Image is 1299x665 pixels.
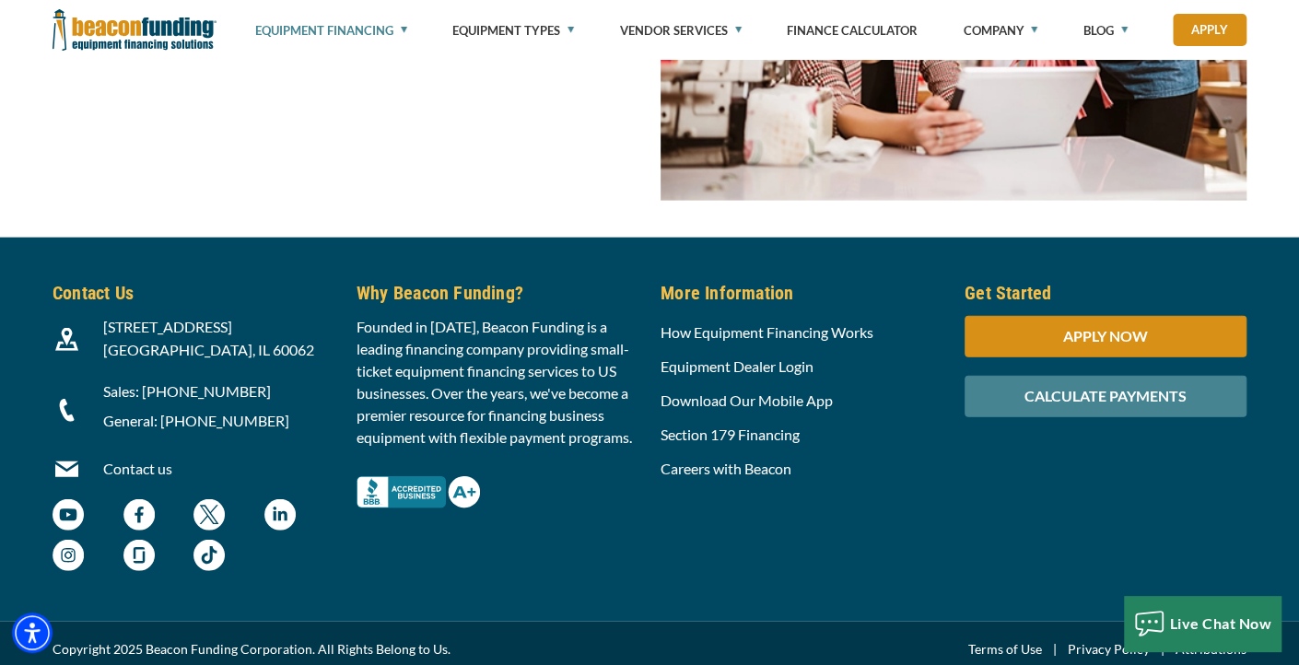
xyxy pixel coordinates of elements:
img: Beacon Funding Instagram [53,540,84,571]
img: Beacon Funding Phone [55,399,78,422]
span: Copyright 2025 Beacon Funding Corporation. All Rights Belong to Us. [53,638,451,660]
h5: Get Started [965,279,1246,307]
img: Beacon Funding Facebook [123,499,155,531]
a: Beacon Funding Facebook - open in a new tab [123,508,155,526]
a: Beacon Funding LinkedIn - open in a new tab [264,508,296,526]
a: Careers with Beacon [661,460,791,477]
p: Sales: [PHONE_NUMBER] [103,380,334,402]
a: How Equipment Financing Works [661,323,873,341]
h5: More Information [661,279,942,307]
a: Section 179 Financing [661,426,800,443]
a: Beacon Funding YouTube Channel - open in a new tab [53,508,84,526]
a: Privacy Policy [1068,638,1150,660]
span: Live Chat Now [1170,614,1272,632]
span: | [1042,638,1068,660]
img: Beacon Funding Glassdoor [123,540,155,571]
p: General: [PHONE_NUMBER] [103,410,334,432]
a: Beacon Funding Glassdoor - open in a new tab [123,549,155,566]
img: Better Business Bureau Complaint Free A+ Rating [357,476,480,508]
span: [STREET_ADDRESS] [GEOGRAPHIC_DATA], IL 60062 [103,318,314,358]
div: APPLY NOW [965,316,1246,357]
img: Beacon Funding twitter [193,499,225,531]
img: Beacon Funding Email Contact Icon [55,458,78,481]
div: CALCULATE PAYMENTS [965,376,1246,417]
p: Founded in [DATE], Beacon Funding is a leading financing company providing small-ticket equipment... [357,316,638,449]
h5: Why Beacon Funding? [357,279,638,307]
a: Better Business Bureau Complaint Free A+ Rating - open in a new tab [357,472,480,489]
h5: Contact Us [53,279,334,307]
img: Beacon Funding LinkedIn [264,499,296,531]
a: Download Our Mobile App [661,391,833,409]
div: Accessibility Menu [12,612,53,653]
button: Live Chat Now [1124,596,1281,651]
a: CALCULATE PAYMENTS [965,387,1246,404]
a: Beacon Funding twitter - open in a new tab [193,508,225,526]
a: Contact us [103,460,172,477]
a: Equipment Dealer Login [661,357,813,375]
a: Beacon Funding Instagram - open in a new tab [53,549,84,566]
a: Terms of Use [968,638,1042,660]
img: Beacon Funding TikTok [193,540,225,571]
a: Apply [1173,14,1246,46]
a: APPLY NOW [965,327,1246,344]
a: Beacon Funding TikTok - open in a new tab [193,549,225,566]
img: Beacon Funding YouTube Channel [53,499,84,531]
img: Beacon Funding location [55,328,78,351]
